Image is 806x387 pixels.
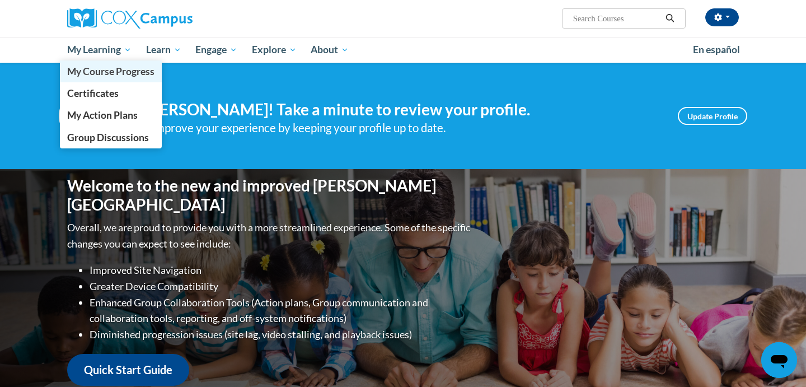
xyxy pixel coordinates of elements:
[67,176,473,214] h1: Welcome to the new and improved [PERSON_NAME][GEOGRAPHIC_DATA]
[139,37,189,63] a: Learn
[60,37,139,63] a: My Learning
[60,104,162,126] a: My Action Plans
[67,8,193,29] img: Cox Campus
[90,278,473,295] li: Greater Device Compatibility
[126,100,661,119] h4: Hi [PERSON_NAME]! Take a minute to review your profile.
[252,43,297,57] span: Explore
[60,127,162,148] a: Group Discussions
[662,12,678,25] button: Search
[304,37,357,63] a: About
[60,60,162,82] a: My Course Progress
[67,354,189,386] a: Quick Start Guide
[67,8,280,29] a: Cox Campus
[67,109,138,121] span: My Action Plans
[90,295,473,327] li: Enhanced Group Collaboration Tools (Action plans, Group communication and collaboration tools, re...
[195,43,237,57] span: Engage
[90,262,473,278] li: Improved Site Navigation
[572,12,662,25] input: Search Courses
[50,37,756,63] div: Main menu
[67,132,149,143] span: Group Discussions
[59,91,109,141] img: Profile Image
[67,220,473,252] p: Overall, we are proud to provide you with a more streamlined experience. Some of the specific cha...
[705,8,739,26] button: Account Settings
[67,43,132,57] span: My Learning
[693,44,740,55] span: En español
[761,342,797,378] iframe: Button to launch messaging window
[60,82,162,104] a: Certificates
[188,37,245,63] a: Engage
[126,119,661,137] div: Help improve your experience by keeping your profile up to date.
[90,327,473,343] li: Diminished progression issues (site lag, video stalling, and playback issues)
[311,43,349,57] span: About
[686,38,747,62] a: En español
[245,37,304,63] a: Explore
[146,43,181,57] span: Learn
[67,87,119,99] span: Certificates
[678,107,747,125] a: Update Profile
[67,66,154,77] span: My Course Progress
